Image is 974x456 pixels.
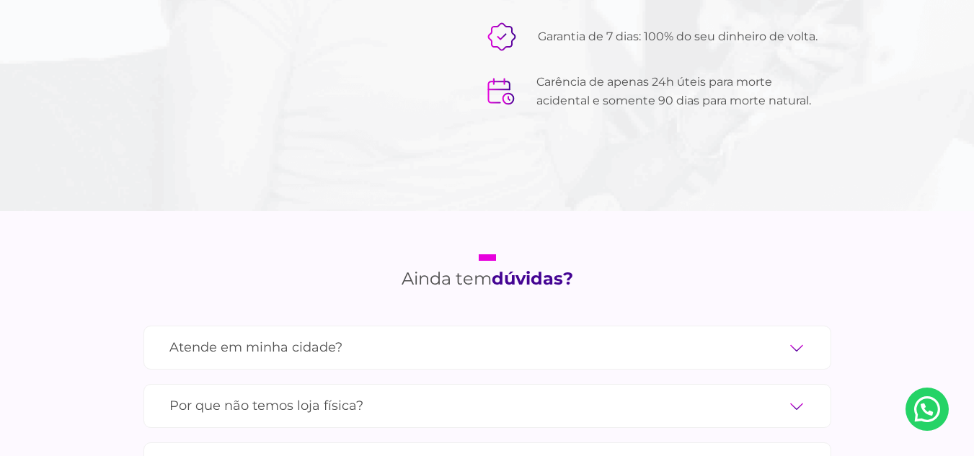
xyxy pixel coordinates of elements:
label: Atende em minha cidade? [169,335,805,360]
img: verified [487,22,516,51]
li: Carência de apenas 24h úteis para morte acidental e somente 90 dias para morte natural. [487,73,820,110]
h2: Ainda tem [402,254,573,290]
strong: dúvidas? [492,268,573,289]
li: Garantia de 7 dias: 100% do seu dinheiro de volta. [487,22,820,51]
label: Por que não temos loja física? [169,393,805,419]
img: calendar [487,78,515,105]
a: Nosso Whatsapp [906,388,949,431]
